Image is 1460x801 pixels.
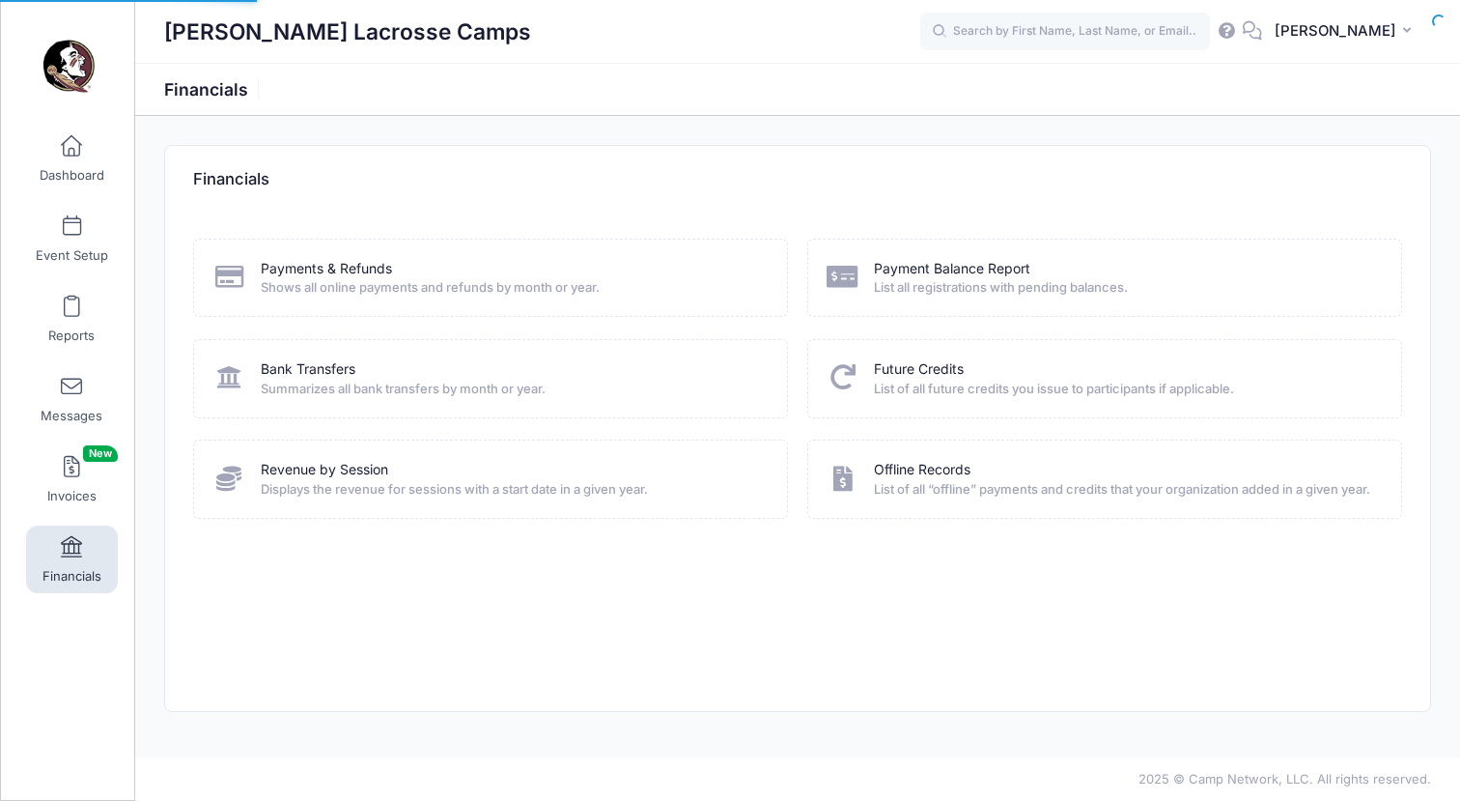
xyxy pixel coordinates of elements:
[26,445,118,513] a: InvoicesNew
[33,30,105,102] img: Sara Tisdale Lacrosse Camps
[874,259,1030,279] a: Payment Balance Report
[41,408,102,424] span: Messages
[193,153,269,208] h4: Financials
[40,167,104,184] span: Dashboard
[164,10,531,54] h1: [PERSON_NAME] Lacrosse Camps
[261,380,763,399] span: Summarizes all bank transfers by month or year.
[1138,771,1431,787] span: 2025 © Camp Network, LLC. All rights reserved.
[261,259,392,279] a: Payments & Refunds
[874,460,970,480] a: Offline Records
[42,568,101,585] span: Financials
[83,445,118,462] span: New
[261,460,388,480] a: Revenue by Session
[261,359,355,380] a: Bank Transfers
[874,278,1376,298] span: List all registrations with pending balances.
[261,480,763,500] span: Displays the revenue for sessions with a start date in a given year.
[26,526,118,593] a: Financials
[920,13,1210,51] input: Search by First Name, Last Name, or Email...
[36,247,108,264] span: Event Setup
[874,380,1376,399] span: List of all future credits you issue to participants if applicable.
[164,79,265,100] h1: Financials
[1275,20,1396,42] span: [PERSON_NAME]
[26,285,118,353] a: Reports
[1,20,136,112] a: Sara Tisdale Lacrosse Camps
[26,125,118,192] a: Dashboard
[48,328,95,344] span: Reports
[26,205,118,272] a: Event Setup
[261,278,763,298] span: Shows all online payments and refunds by month or year.
[47,488,97,504] span: Invoices
[26,365,118,433] a: Messages
[874,359,964,380] a: Future Credits
[874,480,1376,500] span: List of all “offline” payments and credits that your organization added in a given year.
[1262,10,1431,54] button: [PERSON_NAME]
